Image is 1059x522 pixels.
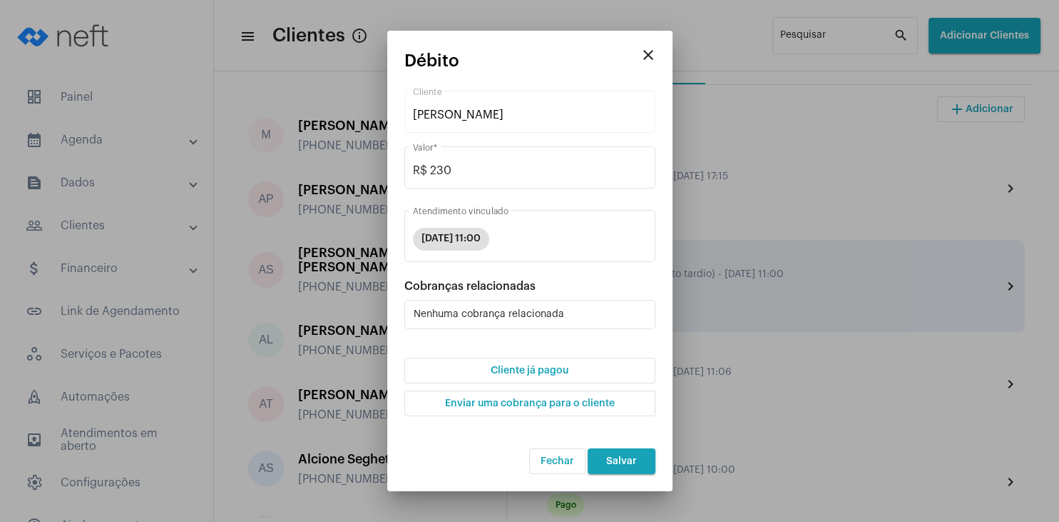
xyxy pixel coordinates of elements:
button: Salvar [588,448,655,474]
span: Salvar [606,456,637,466]
button: Enviar uma cobrança para o cliente [404,391,655,416]
button: Cliente já pagou [404,358,655,383]
div: Cobranças relacionadas [404,280,655,293]
span: Débito [404,51,459,70]
div: Nenhuma cobrança relacionada [414,309,646,320]
mat-chip: [DATE] 11:00 [413,228,489,251]
span: Cliente já pagou [491,366,568,376]
mat-icon: close [640,46,657,64]
span: Enviar uma cobrança para o cliente [445,398,615,408]
mat-chip-list: seleção dos serviços [413,225,647,254]
input: Valor [413,164,647,177]
span: Fechar [541,456,574,466]
input: Pesquisar cliente [413,109,647,121]
button: Fechar [529,448,585,474]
